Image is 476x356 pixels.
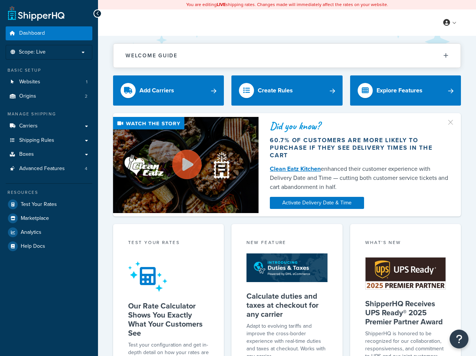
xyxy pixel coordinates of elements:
[128,301,209,338] h5: Our Rate Calculator Shows You Exactly What Your Customers See
[21,215,49,222] span: Marketplace
[19,79,40,85] span: Websites
[6,89,92,103] li: Origins
[21,201,57,208] span: Test Your Rates
[19,151,34,158] span: Boxes
[113,44,461,68] button: Welcome Guide
[365,239,446,248] div: What's New
[6,75,92,89] li: Websites
[6,67,92,74] div: Basic Setup
[6,226,92,239] a: Analytics
[246,239,327,248] div: New Feature
[6,162,92,176] li: Advanced Features
[128,239,209,248] div: Test your rates
[270,164,450,192] div: enhanced their customer experience with Delivery Date and Time — cutting both customer service ti...
[19,93,36,100] span: Origins
[19,137,54,144] span: Shipping Rules
[450,330,468,348] button: Open Resource Center
[6,239,92,253] a: Help Docs
[6,162,92,176] a: Advanced Features4
[85,166,87,172] span: 4
[6,26,92,40] a: Dashboard
[6,147,92,161] a: Boxes
[6,189,92,196] div: Resources
[365,299,446,326] h5: ShipperHQ Receives UPS Ready® 2025 Premier Partner Award
[6,212,92,225] a: Marketplace
[350,75,461,106] a: Explore Features
[6,111,92,117] div: Manage Shipping
[246,292,327,319] h5: Calculate duties and taxes at checkout for any carrier
[19,49,46,55] span: Scope: Live
[6,133,92,147] a: Shipping Rules
[113,75,224,106] a: Add Carriers
[217,1,226,8] b: LIVE
[19,30,45,37] span: Dashboard
[21,229,41,236] span: Analytics
[270,197,364,209] a: Activate Delivery Date & Time
[6,119,92,133] a: Carriers
[21,243,45,250] span: Help Docs
[270,137,450,159] div: 60.7% of customers are more likely to purchase if they see delivery times in the cart
[19,123,38,129] span: Carriers
[377,85,422,96] div: Explore Features
[126,53,178,58] h2: Welcome Guide
[270,121,450,131] div: Did you know?
[113,117,259,213] img: Video thumbnail
[6,89,92,103] a: Origins2
[85,93,87,100] span: 2
[6,198,92,211] a: Test Your Rates
[231,75,342,106] a: Create Rules
[139,85,174,96] div: Add Carriers
[86,79,87,85] span: 1
[19,166,65,172] span: Advanced Features
[270,164,321,173] a: Clean Eatz Kitchen
[258,85,293,96] div: Create Rules
[6,75,92,89] a: Websites1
